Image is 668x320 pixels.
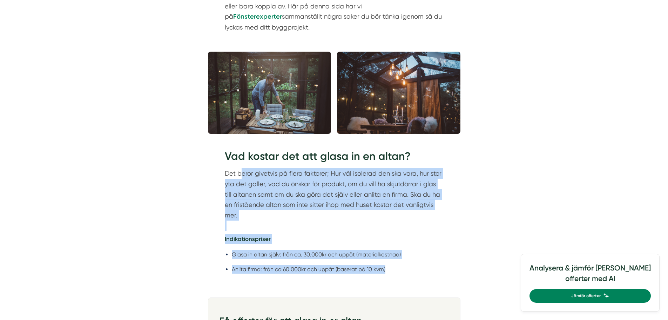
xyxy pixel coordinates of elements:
h2: Vad kostar det att glasa in en altan? [225,149,444,168]
img: Inglasad altan [208,52,331,134]
h4: Analysera & jämför [PERSON_NAME] offerter med AI [529,263,651,289]
li: Anlita firma: från ca 60.000kr och uppåt (baserat på 10 kvm) [232,265,444,274]
img: Glasa in altan [337,52,460,134]
li: Glasa in altan själv: från ca. 30.000kr och uppåt (materialkostnad) [232,250,444,259]
a: Fönsterexperter [233,13,282,20]
a: Jämför offerter [529,289,651,303]
h5: Indikationspriser [225,234,444,246]
p: Det beror givetvis på flera faktorer; Hur väl isolerad den ska vara, hur stor yta det gäller, vad... [225,168,444,231]
span: Jämför offerter [571,293,601,299]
